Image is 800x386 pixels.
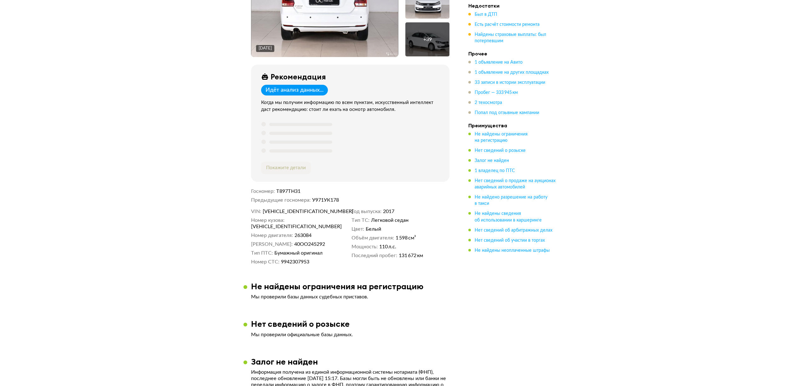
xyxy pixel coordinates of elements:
div: Рекомендация [271,72,326,81]
span: 131 672 км [399,252,423,259]
p: Мы проверили базы данных судебных приставов. [251,294,449,300]
span: Не найдены неоплаченные штрафы [475,248,550,252]
dt: Предыдущие госномера [251,197,311,203]
div: [DATE] [259,46,272,51]
span: Найдены страховые выплаты: был потерпевшим [475,32,546,43]
span: Нет сведений об участии в торгах [475,238,545,242]
dd: У971УК178 [312,197,450,203]
dt: Объём двигателя [351,235,394,241]
h4: Недостатки [468,3,557,9]
span: 1 объявление на других площадках [475,70,549,75]
div: + 39 [423,36,432,43]
span: Был в ДТП [475,12,497,17]
span: 40ОО245292 [294,241,325,247]
dt: Цвет [351,226,364,232]
span: Нет сведений об арбитражных делах [475,228,552,232]
dt: Год выпуска [351,208,381,215]
span: Залог не найден [475,158,509,163]
dt: Мощность [351,244,378,250]
span: Пробег — 333 945 км [475,90,518,95]
span: Нет сведений о продаже на аукционах аварийных автомобилей [475,179,556,189]
span: 1 владелец по ПТС [475,169,515,173]
span: 9942307953 [281,259,309,265]
div: Когда мы получим информацию по всем пунктам, искусственный интеллект даст рекомендацию: стоит ли ... [261,99,442,113]
dt: Номер СТС [251,259,279,265]
button: Покажите детали [261,162,311,174]
div: Идёт анализ данных... [266,87,323,94]
h4: Преимущества [468,122,557,129]
span: Не найдены сведения об использовании в каршеринге [475,211,542,222]
span: 110 л.с. [379,244,396,250]
span: Не найдены ограничения на регистрацию [475,132,528,143]
span: 2017 [383,208,394,215]
span: 1 598 см³ [396,235,416,241]
h3: Залог не найден [251,357,318,366]
span: 33 записи в истории эксплуатации [475,80,545,85]
span: Бумажный оригинал [274,250,323,256]
dt: [PERSON_NAME] [251,241,293,247]
span: Покажите детали [266,165,306,170]
span: Не найдено разрешение на работу в такси [475,195,547,206]
span: Нет сведений о розыске [475,148,526,153]
span: Легковой седан [371,217,409,223]
h4: Прочее [468,50,557,57]
p: Мы проверили официальные базы данных. [251,331,449,338]
span: 1 объявление на Авито [475,60,523,65]
span: 263084 [294,232,311,239]
dt: Номер кузова [251,217,284,223]
span: [VEHICLE_IDENTIFICATION_NUMBER] [251,223,323,230]
span: Попал под отзывные кампании [475,111,539,115]
dt: Тип ТС [351,217,369,223]
h3: Не найдены ограничения на регистрацию [251,281,424,291]
dt: Тип ПТС [251,250,273,256]
dt: Последний пробег [351,252,397,259]
span: Есть расчёт стоимости ремонта [475,22,540,27]
span: 2 техосмотра [475,101,502,105]
span: Белый [366,226,381,232]
dt: Номер двигателя [251,232,293,239]
dt: VIN [251,208,261,215]
dt: Госномер [251,188,275,194]
span: Т897ТН31 [276,189,300,194]
span: [VEHICLE_IDENTIFICATION_NUMBER] [263,208,335,215]
h3: Нет сведений о розыске [251,319,350,329]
